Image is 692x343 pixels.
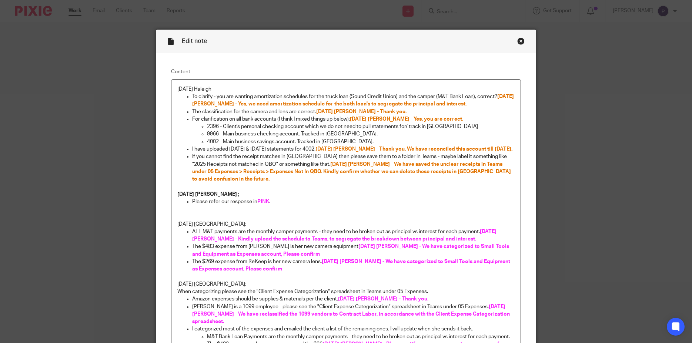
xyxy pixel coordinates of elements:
[192,228,515,243] p: ALL M&T payments are the monthly camper payments - they need to be broken out as principal vs int...
[177,221,515,228] p: [DATE] [GEOGRAPHIC_DATA]:
[192,259,511,272] span: [DATE] [PERSON_NAME] - We have categorized to Small Tools and Equipment as Expenses account, Plea...
[192,93,515,108] p: To clarify - you are wanting amortization schedules for the truck loan (Sound Credit Union) and t...
[207,333,515,340] p: M&T Bank Loan Payments are the monthly camper payments - they need to be broken out as principal ...
[177,288,515,295] p: When categorizing please see the "Client Expense Categorization" spreadsheet in Teams under 05 Ex...
[177,192,239,197] strong: [DATE] [PERSON_NAME] ;
[315,147,512,152] span: [DATE] [PERSON_NAME] - Thank you. We have reconciled this account till [DATE].
[177,85,515,93] p: [DATE] Haleigh
[192,325,515,333] p: I categorized most of the expenses and emailed the client a list of the remaining ones. I will up...
[192,198,515,205] p: Please refer our response in .
[192,303,515,326] p: [PERSON_NAME] is a 1099 employee - please see the "Client Expense Categorization" spreadsheet in ...
[207,138,515,145] p: 4002 - Main business savings account. Tracked in [GEOGRAPHIC_DATA].
[207,130,515,138] p: 9966 - Main business checking account. Tracked in [GEOGRAPHIC_DATA].
[316,109,407,114] span: [DATE] [PERSON_NAME] - Thank you.
[192,304,511,324] span: [DATE] [PERSON_NAME] - We have reclassified the 1099 vendors to Contract Labor, in accordance wit...
[171,68,521,75] label: Content
[192,244,510,256] span: [DATE] [PERSON_NAME] - We have categorized to Small Tools and Equipment as Expenses account, Plea...
[257,199,269,204] span: PINK
[350,117,463,122] span: [DATE] [PERSON_NAME] - Yes, you are correct.
[338,296,428,302] span: [DATE] [PERSON_NAME] - Thank you.
[207,123,515,130] p: 2396 - Client's personal checking account which we do not need to pull statements for/ track in [...
[192,153,515,183] p: If you cannot find the receipt matches in [GEOGRAPHIC_DATA] then please save them to a folder in ...
[192,162,512,182] span: [DATE] [PERSON_NAME] - We have saved the unclear receipts in Teams under 05 Expenses > Receipts >...
[517,37,525,45] div: Close this dialog window
[192,258,515,273] p: The $269 expense from ReKeep is her new camera lens.
[177,280,515,288] p: [DATE] [GEOGRAPHIC_DATA]:
[192,145,515,153] p: I have uploaded [DATE] & [DATE] statements for 4002.
[182,38,207,44] span: Edit note
[192,108,515,115] p: The classification for the camera and lens are correct.
[192,243,515,258] p: The $483 expense from [PERSON_NAME] is her new camera equipment
[192,115,515,123] p: For clarification on all bank accounts (I think I mixed things up below):
[192,295,515,303] p: Amazon expenses should be supplies & materials per the client.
